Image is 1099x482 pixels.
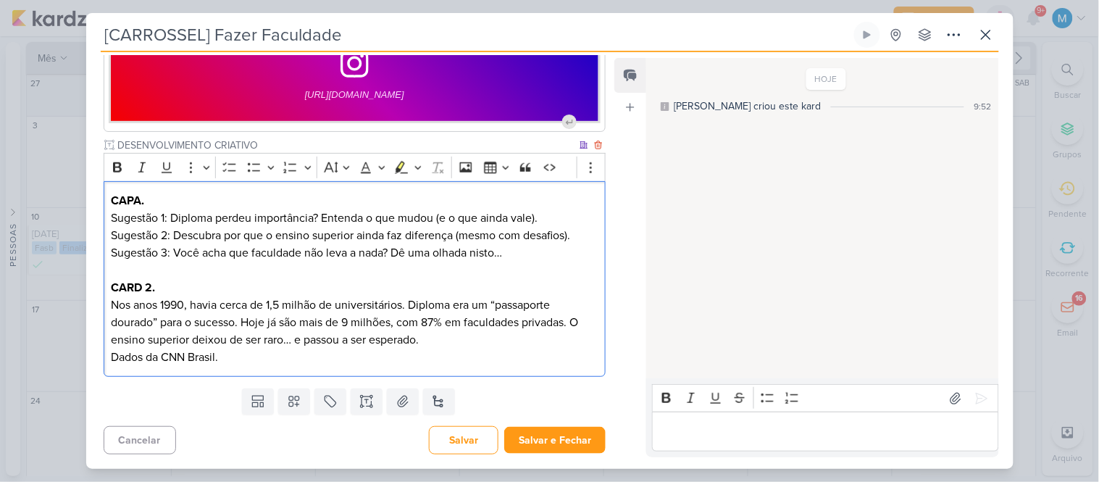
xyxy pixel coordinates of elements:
[104,153,606,181] div: Editor toolbar
[305,86,404,104] a: [URL][DOMAIN_NAME]
[504,427,606,454] button: Salvar e Fechar
[111,349,598,366] p: Dados da CNN Brasil.
[104,22,606,132] div: Editor editing area: main
[652,412,998,452] div: Editor editing area: main
[101,22,851,48] input: Kard Sem Título
[674,99,821,114] div: [PERSON_NAME] criou este kard
[652,384,998,412] div: Editor toolbar
[861,29,873,41] div: Ligar relógio
[974,100,992,113] div: 9:52
[104,181,606,378] div: Editor editing area: main
[111,296,598,349] p: Nos anos 1990, havia cerca de 1,5 milhão de universitários. Diploma era um “passaporte dourado” p...
[429,426,498,454] button: Salvar
[111,244,598,262] p: Sugestão 3: Você acha que faculdade não leva a nada? Dê uma olhada nisto…
[562,115,577,129] div: Insert paragraph after block
[111,209,598,227] p: Sugestão 1: Diploma perdeu importância? Entenda o que mudou (e o que ainda vale).
[104,426,176,454] button: Cancelar
[111,227,598,244] p: Sugestão 2: Descubra por que o ensino superior ainda faz diferença (mesmo com desafios).
[111,194,144,208] strong: CAPA.
[115,138,577,153] input: Texto sem título
[111,281,155,295] strong: CARD 2.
